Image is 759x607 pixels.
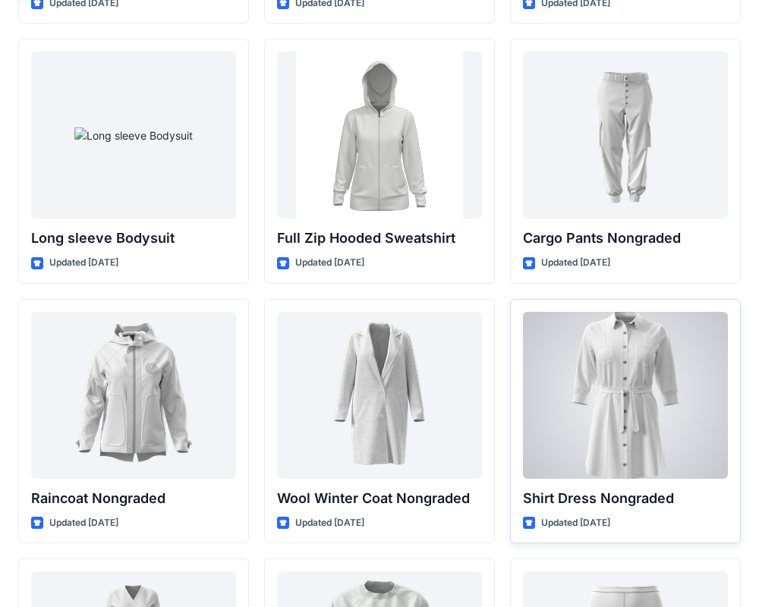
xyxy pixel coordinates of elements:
p: Long sleeve Bodysuit [31,228,236,249]
a: Wool Winter Coat Nongraded [277,312,482,479]
a: Cargo Pants Nongraded [523,52,728,219]
p: Updated [DATE] [295,255,364,271]
p: Updated [DATE] [541,255,610,271]
p: Updated [DATE] [49,515,118,531]
p: Raincoat Nongraded [31,488,236,509]
a: Shirt Dress Nongraded [523,312,728,479]
p: Wool Winter Coat Nongraded [277,488,482,509]
a: Full Zip Hooded Sweatshirt [277,52,482,219]
p: Shirt Dress Nongraded [523,488,728,509]
p: Updated [DATE] [295,515,364,531]
p: Updated [DATE] [541,515,610,531]
p: Updated [DATE] [49,255,118,271]
a: Raincoat Nongraded [31,312,236,479]
a: Long sleeve Bodysuit [31,52,236,219]
p: Cargo Pants Nongraded [523,228,728,249]
p: Full Zip Hooded Sweatshirt [277,228,482,249]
